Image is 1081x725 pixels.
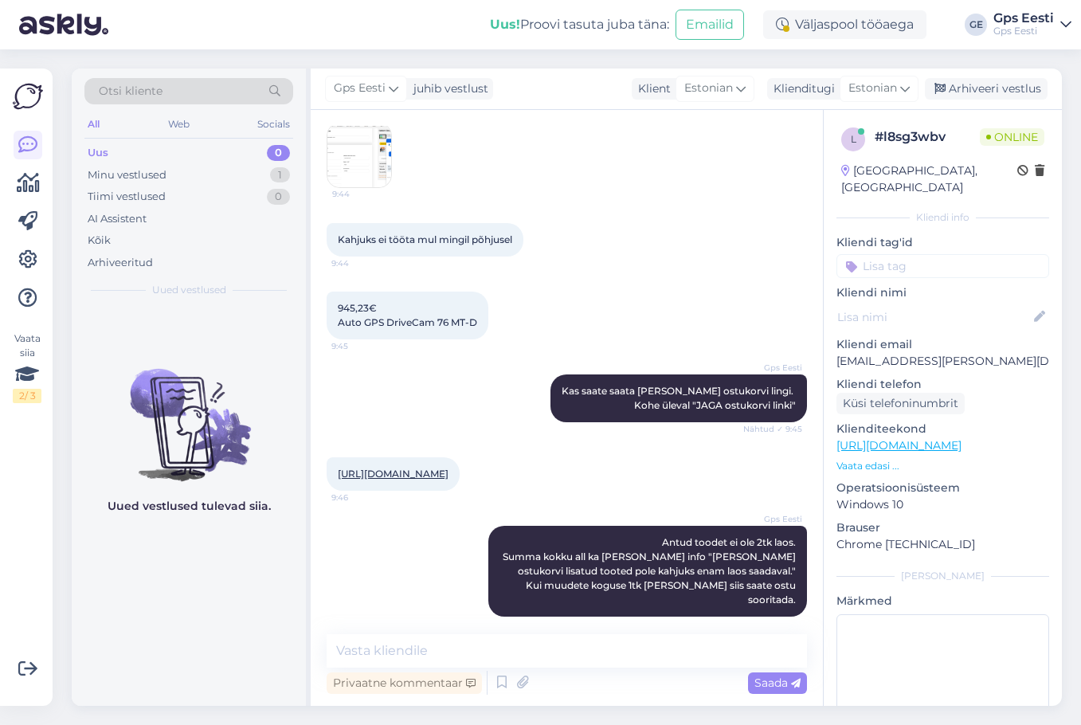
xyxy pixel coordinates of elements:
[742,513,802,525] span: Gps Eesti
[742,423,802,435] span: Nähtud ✓ 9:45
[836,496,1049,513] p: Windows 10
[338,302,477,328] span: 945,23€ Auto GPS DriveCam 76 MT-D
[562,385,796,411] span: Kas saate saata [PERSON_NAME] ostukorvi lingi. Kohe üleval "JAGA ostukorvi linki"
[254,114,293,135] div: Socials
[676,10,744,40] button: Emailid
[331,340,391,352] span: 9:45
[267,145,290,161] div: 0
[851,133,856,145] span: l
[836,234,1049,251] p: Kliendi tag'id
[754,676,801,690] span: Saada
[13,331,41,403] div: Vaata siia
[836,569,1049,583] div: [PERSON_NAME]
[88,167,166,183] div: Minu vestlused
[72,340,306,484] img: No chats
[338,233,512,245] span: Kahjuks ei tööta mul mingil põhjusel
[108,498,271,515] p: Uued vestlused tulevad siia.
[836,254,1049,278] input: Lisa tag
[331,257,391,269] span: 9:44
[980,128,1044,146] span: Online
[84,114,103,135] div: All
[88,189,166,205] div: Tiimi vestlused
[13,389,41,403] div: 2 / 3
[88,255,153,271] div: Arhiveeritud
[836,353,1049,370] p: [EMAIL_ADDRESS][PERSON_NAME][DOMAIN_NAME]
[836,336,1049,353] p: Kliendi email
[338,468,448,480] a: [URL][DOMAIN_NAME]
[836,536,1049,553] p: Chrome [TECHNICAL_ID]
[490,17,520,32] b: Uus!
[993,25,1054,37] div: Gps Eesti
[490,15,669,34] div: Proovi tasuta juba täna:
[836,519,1049,536] p: Brauser
[742,362,802,374] span: Gps Eesti
[836,480,1049,496] p: Operatsioonisüsteem
[836,284,1049,301] p: Kliendi nimi
[836,593,1049,609] p: Märkmed
[925,78,1048,100] div: Arhiveeri vestlus
[503,536,798,605] span: Antud toodet ei ole 2tk laos. Summa kokku all ka [PERSON_NAME] info "[PERSON_NAME] ostukorvi lisa...
[99,83,163,100] span: Otsi kliente
[837,308,1031,326] input: Lisa nimi
[407,80,488,97] div: juhib vestlust
[88,233,111,249] div: Kõik
[334,80,386,97] span: Gps Eesti
[763,10,926,39] div: Väljaspool tööaega
[13,81,43,112] img: Askly Logo
[965,14,987,36] div: GE
[88,211,147,227] div: AI Assistent
[332,188,392,200] span: 9:44
[684,80,733,97] span: Estonian
[88,145,108,161] div: Uus
[152,283,226,297] span: Uued vestlused
[331,492,391,504] span: 9:46
[841,163,1017,196] div: [GEOGRAPHIC_DATA], [GEOGRAPHIC_DATA]
[993,12,1071,37] a: Gps EestiGps Eesti
[836,459,1049,473] p: Vaata edasi ...
[632,80,671,97] div: Klient
[836,421,1049,437] p: Klienditeekond
[836,393,965,414] div: Küsi telefoninumbrit
[767,80,835,97] div: Klienditugi
[165,114,193,135] div: Web
[327,672,482,694] div: Privaatne kommentaar
[836,210,1049,225] div: Kliendi info
[848,80,897,97] span: Estonian
[836,376,1049,393] p: Kliendi telefon
[836,438,962,453] a: [URL][DOMAIN_NAME]
[875,127,980,147] div: # l8sg3wbv
[327,123,391,187] img: Attachment
[993,12,1054,25] div: Gps Eesti
[742,617,802,629] span: 9:47
[267,189,290,205] div: 0
[270,167,290,183] div: 1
